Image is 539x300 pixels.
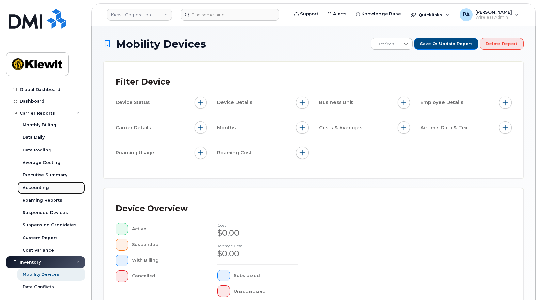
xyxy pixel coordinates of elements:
div: Active [132,223,197,235]
h4: cost [217,223,298,227]
iframe: Messenger Launcher [511,272,534,295]
span: Save or Update Report [420,41,472,47]
div: With Billing [132,255,197,266]
div: Cancelled [132,270,197,282]
span: Roaming Cost [217,150,254,156]
div: Unsubsidized [234,285,298,297]
span: Costs & Averages [319,124,364,131]
span: Delete Report [486,41,517,47]
span: Business Unit [319,99,355,106]
span: Device Status [116,99,151,106]
span: Roaming Usage [116,150,156,156]
div: Subsidized [234,270,298,281]
div: $0.00 [217,248,298,259]
div: $0.00 [217,227,298,238]
span: Device Details [217,99,254,106]
span: Devices [371,38,400,50]
div: Filter Device [116,74,170,91]
span: Carrier Details [116,124,153,131]
span: Employee Details [420,99,465,106]
div: Suspended [132,239,197,251]
h4: Average cost [217,244,298,248]
button: Delete Report [480,38,524,50]
span: Airtime, Data & Text [420,124,471,131]
div: Device Overview [116,200,188,217]
button: Save or Update Report [414,38,478,50]
span: Months [217,124,238,131]
span: Mobility Devices [116,38,206,50]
